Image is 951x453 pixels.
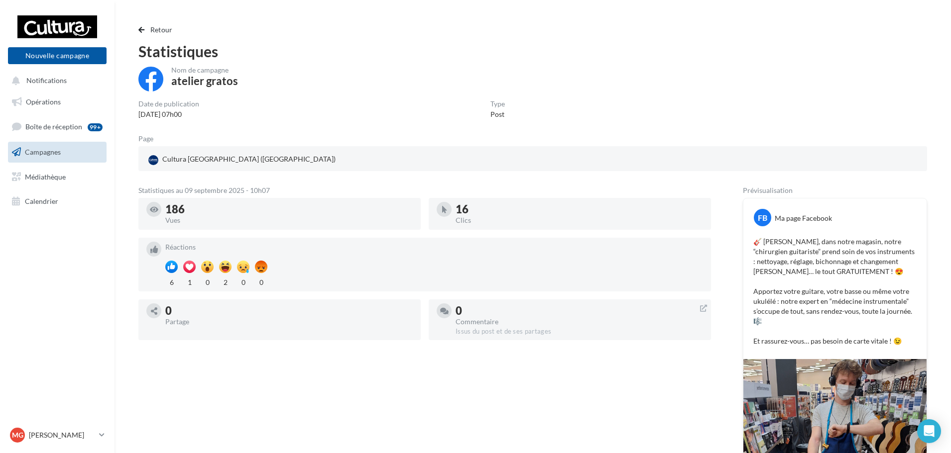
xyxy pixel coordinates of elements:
[25,172,66,181] span: Médiathèque
[6,91,109,112] a: Opérations
[150,25,173,34] span: Retour
[456,327,703,336] div: Issus du post et de ses partages
[743,187,927,194] div: Prévisualisation
[456,305,703,316] div: 0
[138,100,199,107] div: Date de publication
[88,123,103,131] div: 99+
[26,97,61,106] span: Opérations
[754,209,771,226] div: FB
[165,217,413,224] div: Vues
[25,148,61,156] span: Campagnes
[753,237,917,346] p: 🎸 [PERSON_NAME], dans notre magasin, notre “chirurgien guitariste” prend soin de vos instruments ...
[12,430,23,440] span: MG
[171,67,238,74] div: Nom de campagne
[490,100,505,107] div: Type
[456,217,703,224] div: Clics
[165,244,703,251] div: Réactions
[25,197,58,205] span: Calendrier
[165,305,413,316] div: 0
[138,109,199,119] div: [DATE] 07h00
[29,430,95,440] p: [PERSON_NAME]
[6,167,109,187] a: Médiathèque
[8,426,107,445] a: MG [PERSON_NAME]
[171,76,238,87] div: atelier gratos
[138,187,711,194] div: Statistiques au 09 septembre 2025 - 10h07
[165,204,413,215] div: 186
[6,116,109,137] a: Boîte de réception99+
[138,135,161,142] div: Page
[8,47,107,64] button: Nouvelle campagne
[6,191,109,212] a: Calendrier
[456,318,703,325] div: Commentaire
[146,152,404,167] a: Cultura [GEOGRAPHIC_DATA] ([GEOGRAPHIC_DATA])
[917,419,941,443] div: Open Intercom Messenger
[775,213,832,223] div: Ma page Facebook
[219,275,232,287] div: 2
[26,77,67,85] span: Notifications
[490,109,505,119] div: Post
[201,275,214,287] div: 0
[6,142,109,163] a: Campagnes
[25,122,82,131] span: Boîte de réception
[165,318,413,325] div: Partage
[183,275,196,287] div: 1
[255,275,267,287] div: 0
[138,24,177,36] button: Retour
[237,275,249,287] div: 0
[165,275,178,287] div: 6
[138,44,927,59] div: Statistiques
[146,152,338,167] div: Cultura [GEOGRAPHIC_DATA] ([GEOGRAPHIC_DATA])
[456,204,703,215] div: 16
